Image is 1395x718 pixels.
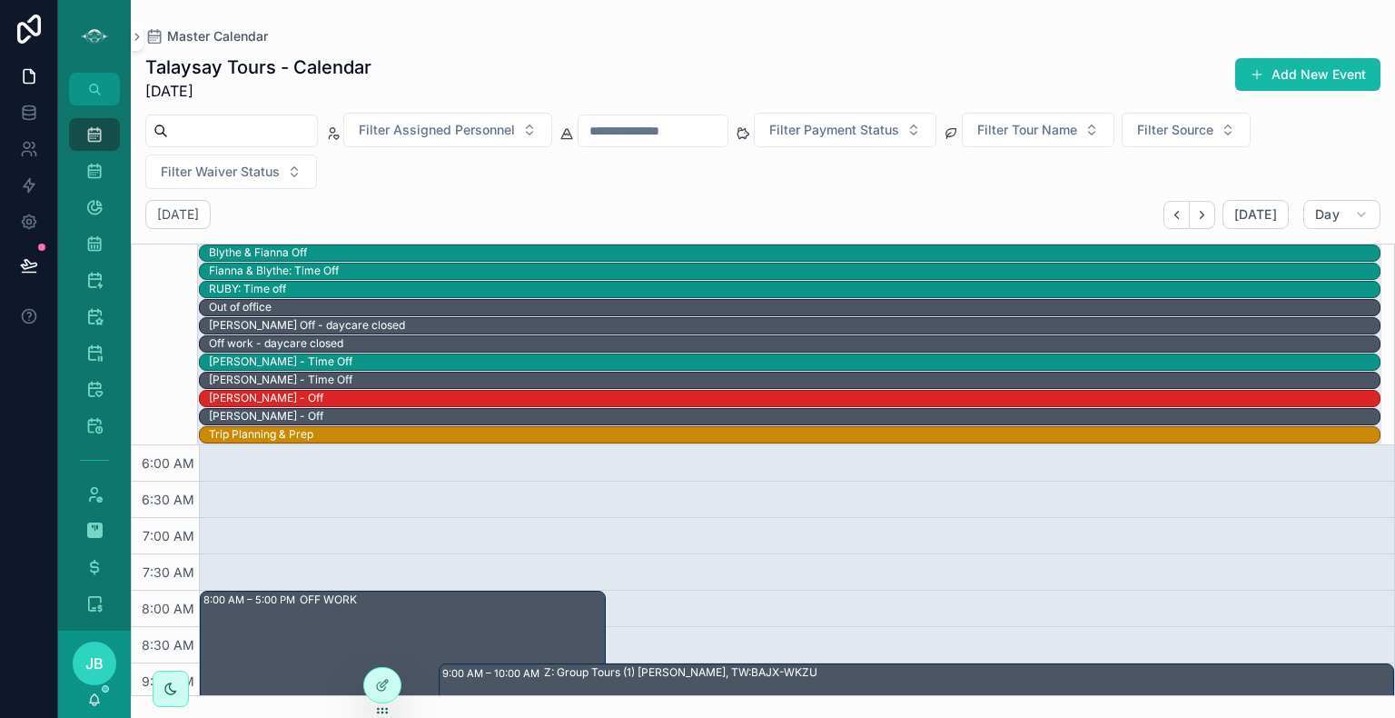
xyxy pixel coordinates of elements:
div: Candace - Off [209,390,323,406]
span: [DATE] [1234,206,1277,223]
div: Trip Planning & Prep [209,427,313,442]
div: Candace - Off [209,408,323,424]
span: 7:00 AM [138,528,199,543]
div: OFF WORK [300,593,357,607]
span: Filter Payment Status [769,121,899,139]
button: Select Button [343,113,552,147]
span: Filter Waiver Status [161,163,280,181]
div: scrollable content [58,105,131,631]
div: 8:00 AM – 5:00 PM [203,591,300,609]
span: [DATE] [145,80,371,102]
div: RUBY: Time off [209,282,286,296]
span: 9:00 AM [137,673,199,689]
div: [PERSON_NAME] - Off [209,391,323,405]
div: Blythe & Fianna Off [209,245,307,260]
div: [PERSON_NAME] - Time Off [209,354,352,369]
button: [DATE] [1222,200,1289,229]
button: Select Button [145,155,317,189]
div: 9:00 AM – 10:00 AM [442,664,544,683]
span: Filter Tour Name [977,121,1077,139]
div: Off work - daycare closed [209,336,343,351]
div: [PERSON_NAME] - Off [209,409,323,424]
span: 6:30 AM [137,492,199,507]
div: RUBY: Time off [209,281,286,297]
h1: Talaysay Tours - Calendar [145,55,371,80]
div: Richard - Time Off [209,354,352,370]
span: Master Calendar [167,27,268,45]
img: App logo [80,22,109,51]
div: Out of office [209,300,272,314]
div: [PERSON_NAME] - Time Off [209,373,352,387]
button: Select Button [1122,113,1251,147]
span: Filter Source [1137,121,1213,139]
span: 8:30 AM [137,637,199,653]
div: [PERSON_NAME] Off - daycare closed [209,318,405,333]
div: Fianna & Blythe: Time Off [209,264,339,278]
div: Richard - Time Off [209,372,352,388]
span: 8:00 AM [137,601,199,616]
div: Fianna & Blythe: Time Off [209,263,339,279]
button: Back [1163,201,1190,229]
a: Master Calendar [145,27,268,45]
span: JB [85,653,104,674]
h2: [DATE] [157,205,199,224]
button: Day [1303,200,1380,229]
button: Next [1190,201,1215,229]
div: Z: Group Tours (1) [PERSON_NAME], TW:BAJX-WKZU [544,665,817,680]
span: 7:30 AM [138,564,199,580]
div: Out of office [209,299,272,315]
div: Blythe & Fianna Off [209,244,307,261]
div: Becky Off - daycare closed [209,317,405,334]
button: Select Button [962,113,1114,147]
button: Select Button [754,113,936,147]
button: Add New Event [1235,58,1380,91]
span: Day [1315,206,1340,223]
span: 6:00 AM [137,455,199,471]
div: Trip Planning & Prep [209,426,313,443]
div: Off work - daycare closed [209,335,343,352]
span: Filter Assigned Personnel [359,121,515,139]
